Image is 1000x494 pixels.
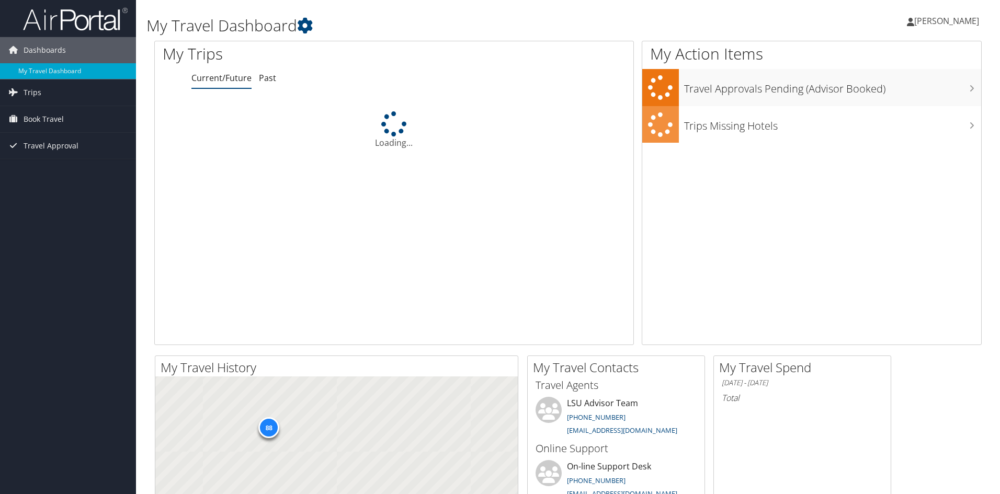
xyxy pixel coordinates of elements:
[536,441,697,456] h3: Online Support
[907,5,990,37] a: [PERSON_NAME]
[642,69,981,106] a: Travel Approvals Pending (Advisor Booked)
[567,412,626,422] a: [PHONE_NUMBER]
[642,106,981,143] a: Trips Missing Hotels
[163,43,426,65] h1: My Trips
[722,378,883,388] h6: [DATE] - [DATE]
[684,113,981,133] h3: Trips Missing Hotels
[722,392,883,404] h6: Total
[259,72,276,84] a: Past
[530,397,702,440] li: LSU Advisor Team
[191,72,252,84] a: Current/Future
[258,417,279,438] div: 88
[642,43,981,65] h1: My Action Items
[24,79,41,106] span: Trips
[161,359,518,376] h2: My Travel History
[24,37,66,63] span: Dashboards
[23,7,128,31] img: airportal-logo.png
[155,111,633,149] div: Loading...
[533,359,704,376] h2: My Travel Contacts
[24,133,78,159] span: Travel Approval
[24,106,64,132] span: Book Travel
[567,476,626,485] a: [PHONE_NUMBER]
[567,426,677,435] a: [EMAIL_ADDRESS][DOMAIN_NAME]
[146,15,709,37] h1: My Travel Dashboard
[719,359,891,376] h2: My Travel Spend
[914,15,979,27] span: [PERSON_NAME]
[684,76,981,96] h3: Travel Approvals Pending (Advisor Booked)
[536,378,697,393] h3: Travel Agents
